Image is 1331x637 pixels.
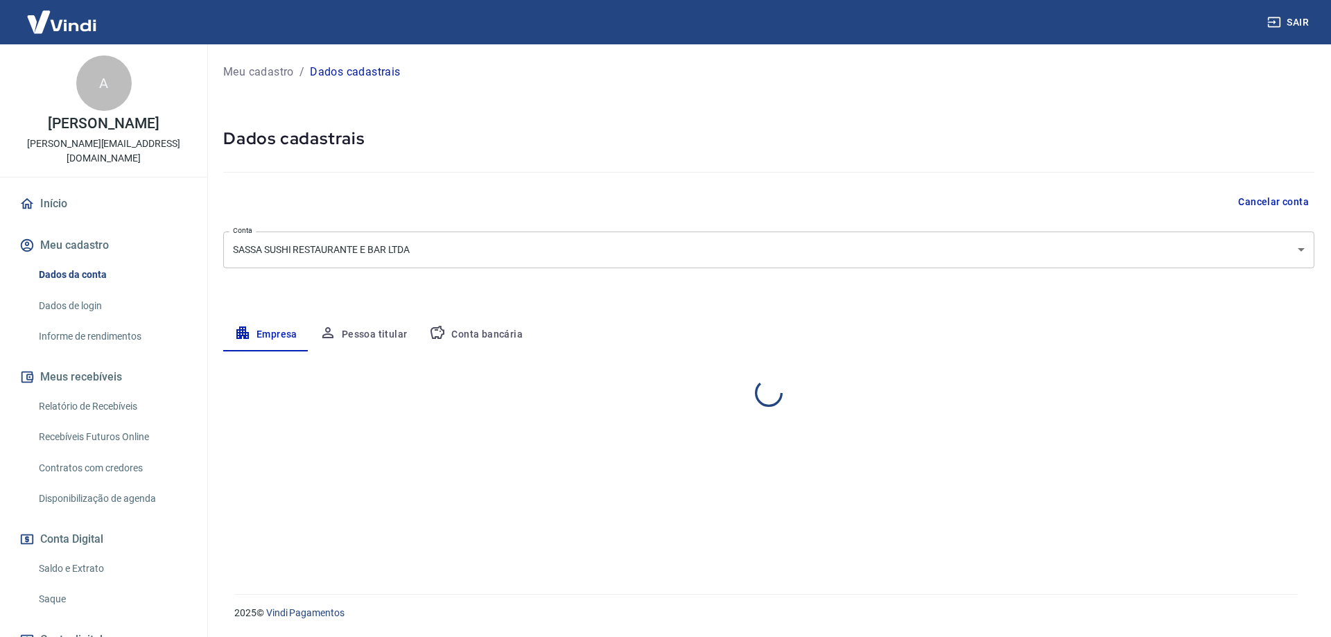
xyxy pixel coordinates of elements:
button: Empresa [223,318,308,351]
div: A [76,55,132,111]
button: Pessoa titular [308,318,419,351]
p: [PERSON_NAME] [48,116,159,131]
img: Vindi [17,1,107,43]
a: Início [17,189,191,219]
button: Conta Digital [17,524,191,555]
a: Meu cadastro [223,64,294,80]
a: Relatório de Recebíveis [33,392,191,421]
a: Dados de login [33,292,191,320]
label: Conta [233,225,252,236]
a: Informe de rendimentos [33,322,191,351]
a: Disponibilização de agenda [33,485,191,513]
a: Recebíveis Futuros Online [33,423,191,451]
button: Meu cadastro [17,230,191,261]
p: / [299,64,304,80]
a: Vindi Pagamentos [266,607,345,618]
p: Dados cadastrais [310,64,400,80]
h5: Dados cadastrais [223,128,1314,150]
a: Saldo e Extrato [33,555,191,583]
button: Meus recebíveis [17,362,191,392]
p: [PERSON_NAME][EMAIL_ADDRESS][DOMAIN_NAME] [11,137,196,166]
a: Dados da conta [33,261,191,289]
div: SASSA SUSHI RESTAURANTE E BAR LTDA [223,232,1314,268]
a: Contratos com credores [33,454,191,482]
a: Saque [33,585,191,613]
button: Conta bancária [418,318,534,351]
button: Sair [1264,10,1314,35]
button: Cancelar conta [1233,189,1314,215]
p: 2025 © [234,606,1298,620]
